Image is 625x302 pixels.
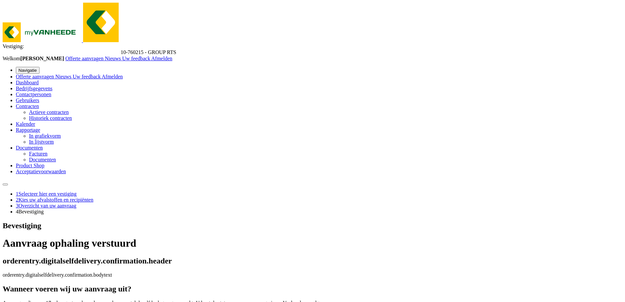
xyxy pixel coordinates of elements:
h2: Wanneer voeren wij uw aanvraag uit? [3,285,622,293]
a: 3Overzicht van uw aanvraag [16,203,76,208]
button: Navigatie [16,67,40,74]
span: Kies uw afvalstoffen en recipiënten [18,197,93,203]
a: Acceptatievoorwaarden [16,169,66,174]
span: Uw feedback [73,74,101,79]
a: 1Selecteer hier een vestiging [16,191,76,197]
a: Uw feedback [122,56,151,61]
span: Overzicht van uw aanvraag [18,203,76,208]
span: Uw feedback [122,56,150,61]
span: 1 [16,191,18,197]
a: Afmelden [151,56,172,61]
span: Bevestiging [18,209,44,214]
span: Navigatie [18,68,37,73]
img: myVanheede [3,22,82,42]
a: 2Kies uw afvalstoffen en recipiënten [16,197,93,203]
a: Uw feedback [73,74,102,79]
a: Bedrijfsgegevens [16,86,52,91]
a: In lijstvorm [29,139,54,145]
a: Offerte aanvragen [16,74,55,79]
span: Offerte aanvragen [16,74,54,79]
h1: Aanvraag ophaling verstuurd [3,237,622,249]
a: Offerte aanvragen [65,56,105,61]
a: Facturen [29,151,47,156]
span: Nieuws [105,56,121,61]
a: Afmelden [102,74,123,79]
h2: Bevestiging [3,221,622,230]
a: Contactpersonen [16,92,51,97]
a: Contracten [16,103,39,109]
a: Kalender [16,121,35,127]
a: Product Shop [16,163,45,168]
span: 10-760215 - GROUP RTS [121,49,176,55]
a: Nieuws [55,74,73,79]
span: Welkom [3,56,65,61]
img: myVanheede [83,3,119,42]
span: 2 [16,197,18,203]
a: Gebruikers [16,97,39,103]
a: Historiek contracten [29,115,72,121]
p: orderentry.digitalselfdelivery.confirmation.bodytext [3,272,622,278]
a: Actieve contracten [29,109,69,115]
span: Selecteer hier een vestiging [18,191,76,197]
span: Offerte aanvragen [65,56,104,61]
a: Nieuws [105,56,122,61]
span: Nieuws [55,74,72,79]
a: In grafiekvorm [29,133,61,139]
span: Vestiging: [3,43,24,49]
a: Documenten [29,157,56,162]
a: Dashboard [16,80,39,85]
span: 4 [16,209,18,214]
h2: orderentry.digitalselfdelivery.confirmation.header [3,257,622,265]
a: Documenten [16,145,43,151]
a: Rapportage [16,127,40,133]
span: 3 [16,203,18,208]
strong: [PERSON_NAME] [20,56,64,61]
